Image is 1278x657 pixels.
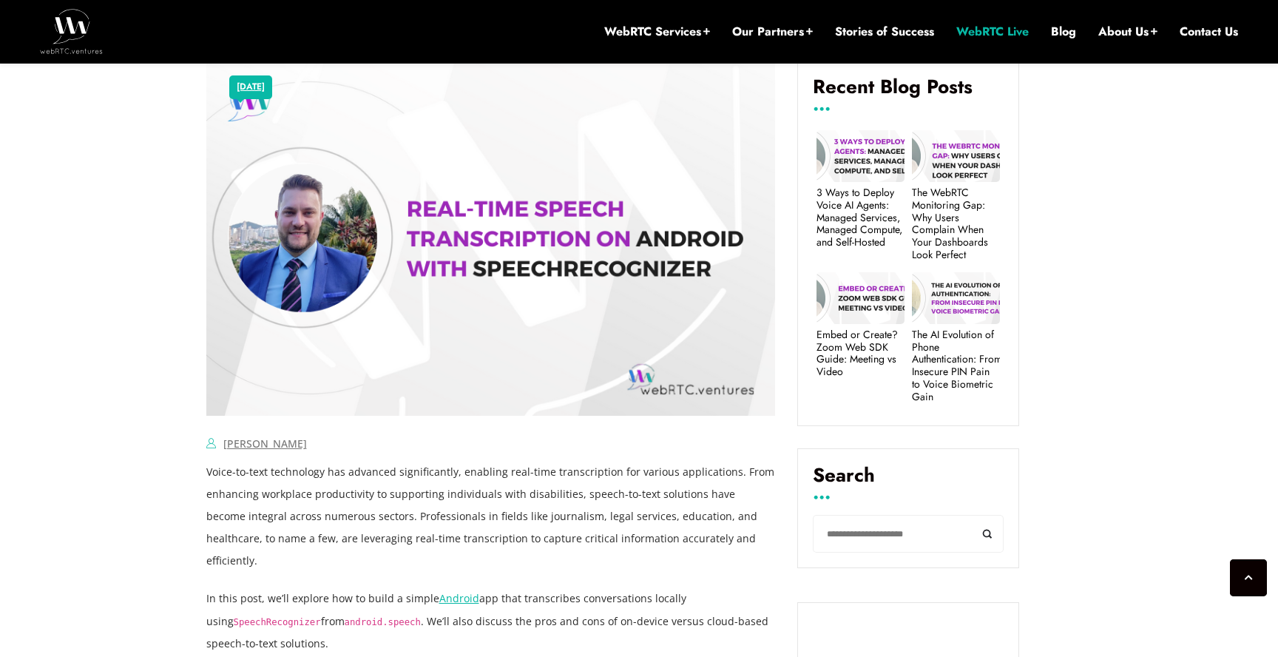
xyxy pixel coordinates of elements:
p: Voice-to-text technology has advanced significantly, enabling real-time transcription for various... [206,461,776,572]
a: The WebRTC Monitoring Gap: Why Users Complain When Your Dashboards Look Perfect [912,186,1000,261]
a: 3 Ways to Deploy Voice AI Agents: Managed Services, Managed Compute, and Self-Hosted [816,186,905,249]
p: In this post, we’ll explore how to build a simple app that transcribes conversations locally usin... [206,587,776,654]
code: android.speech [345,617,421,627]
a: Embed or Create? Zoom Web SDK Guide: Meeting vs Video [816,328,905,378]
h4: Recent Blog Posts [813,75,1004,109]
a: [PERSON_NAME] [223,437,307,451]
label: Search [813,464,1004,498]
a: About Us [1098,24,1157,40]
code: SpeechRecognizer [234,617,321,627]
a: Our Partners [732,24,813,40]
a: The AI Evolution of Phone Authentication: From Insecure PIN Pain to Voice Biometric Gain [912,328,1000,403]
button: Search [970,515,1004,553]
a: WebRTC Services [604,24,710,40]
a: Blog [1051,24,1076,40]
a: [DATE] [237,78,265,97]
a: Stories of Success [835,24,934,40]
img: WebRTC.ventures [40,9,103,53]
a: Android [439,591,479,605]
a: WebRTC Live [956,24,1029,40]
a: Contact Us [1180,24,1238,40]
